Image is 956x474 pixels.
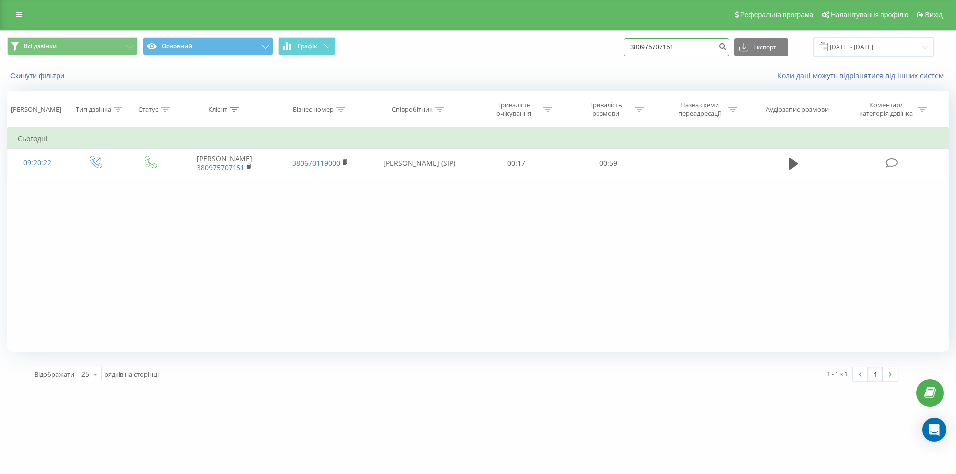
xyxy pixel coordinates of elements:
[857,101,915,118] div: Коментар/категорія дзвінка
[76,105,111,114] div: Тип дзвінка
[831,11,908,19] span: Налаштування профілю
[197,163,244,172] a: 380975707151
[24,42,57,50] span: Всі дзвінки
[298,43,317,50] span: Графік
[177,149,272,178] td: [PERSON_NAME]
[766,105,829,114] div: Аудіозапис розмови
[81,369,89,379] div: 25
[734,38,788,56] button: Експорт
[104,370,159,379] span: рядків на сторінці
[624,38,729,56] input: Пошук за номером
[740,11,814,19] span: Реферальна програма
[18,153,57,173] div: 09:20:22
[868,367,883,381] a: 1
[34,370,74,379] span: Відображати
[925,11,943,19] span: Вихід
[292,158,340,168] a: 380670119000
[673,101,726,118] div: Назва схеми переадресації
[922,418,946,442] div: Open Intercom Messenger
[579,101,632,118] div: Тривалість розмови
[562,149,654,178] td: 00:59
[471,149,562,178] td: 00:17
[143,37,273,55] button: Основний
[11,105,61,114] div: [PERSON_NAME]
[138,105,158,114] div: Статус
[827,369,848,379] div: 1 - 1 з 1
[367,149,471,178] td: [PERSON_NAME] (SIP)
[278,37,336,55] button: Графік
[777,71,949,80] a: Коли дані можуть відрізнятися вiд інших систем
[7,71,69,80] button: Скинути фільтри
[208,105,227,114] div: Клієнт
[487,101,541,118] div: Тривалість очікування
[392,105,433,114] div: Співробітник
[293,105,334,114] div: Бізнес номер
[7,37,138,55] button: Всі дзвінки
[8,129,949,149] td: Сьогодні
